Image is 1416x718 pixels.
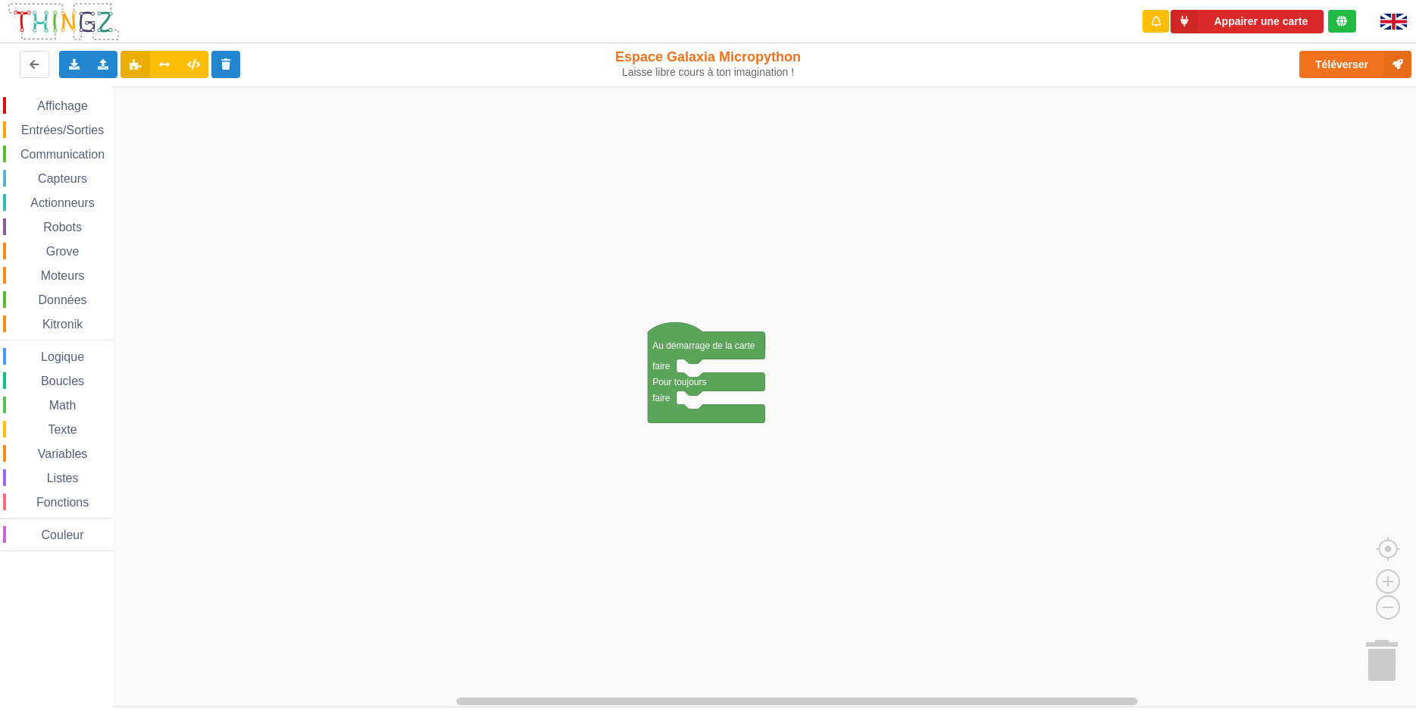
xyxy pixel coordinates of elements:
[652,361,670,372] text: faire
[652,393,670,403] text: faire
[39,375,86,387] span: Boucles
[45,423,79,436] span: Texte
[47,399,79,412] span: Math
[40,318,85,331] span: Kitronik
[28,196,97,209] span: Actionneurs
[652,377,706,387] text: Pour toujours
[45,472,81,484] span: Listes
[39,528,86,541] span: Couleur
[34,496,91,509] span: Fonctions
[7,2,120,42] img: thingz_logo.png
[1171,10,1324,33] button: Appairer une carte
[36,293,89,306] span: Données
[652,340,755,351] text: Au démarrage de la carte
[1328,10,1356,33] div: Tu es connecté au serveur de création de Thingz
[36,172,89,185] span: Capteurs
[585,66,831,79] div: Laisse libre cours à ton imagination !
[1299,51,1411,78] button: Téléverser
[36,447,90,460] span: Variables
[41,221,84,234] span: Robots
[1380,14,1407,30] img: gb.png
[44,245,82,258] span: Grove
[35,99,89,112] span: Affichage
[39,269,87,282] span: Moteurs
[19,124,106,136] span: Entrées/Sorties
[18,148,107,161] span: Communication
[39,350,86,363] span: Logique
[585,49,831,79] div: Espace Galaxia Micropython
